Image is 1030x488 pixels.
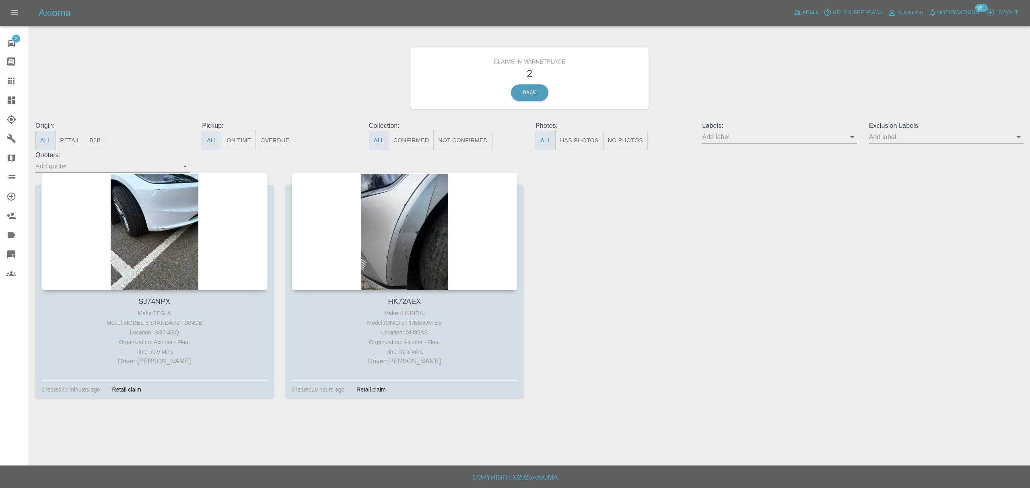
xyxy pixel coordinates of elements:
[55,131,85,150] button: Retail
[511,84,548,101] a: Back
[179,161,191,172] button: Open
[292,385,345,394] div: Created 18 hours ago
[802,8,820,17] span: Admin
[927,6,981,19] button: Notifications
[369,121,523,131] p: Collection:
[555,131,604,150] button: Has Photos
[847,131,858,143] button: Open
[1013,131,1024,143] button: Open
[85,131,106,150] button: B2B
[43,318,266,328] div: Model: MODEL-3 STANDARD RANGE
[702,121,857,131] p: Labels:
[869,131,1011,143] input: Add label
[294,308,516,318] div: Make: HYUNDAI
[43,357,266,366] p: Driver: [PERSON_NAME]
[294,318,516,328] div: Model: IONIQ 5 PREMIUM EV
[416,53,643,66] h6: Claims in Marketplace
[869,121,1024,131] p: Exclusion Labels:
[43,347,266,357] div: Time in: 9 Mins
[35,131,56,150] button: All
[350,385,391,394] div: Retail claim
[433,131,492,150] button: Not Confirmed
[202,121,356,131] p: Pickup:
[791,6,822,19] a: Admin
[255,131,294,150] button: Overdue
[202,131,222,150] button: All
[388,297,421,306] a: HK72AEX
[294,337,516,347] div: Organization: Axioma - Fleet
[106,385,147,394] div: Retail claim
[39,6,71,19] h5: Axioma
[6,472,1024,483] h6: Copyright © 2025 Axioma
[43,308,266,318] div: Make: TESLA
[885,6,927,19] a: Account
[35,160,178,172] input: Add quoter
[389,131,434,150] button: Confirmed
[985,6,1020,19] button: Logout
[138,297,170,306] a: SJ74NPX
[294,328,516,337] div: Location: GU85AS
[41,385,100,394] div: Created 30 minutes ago
[294,357,516,366] p: Driver: [PERSON_NAME]
[603,131,648,150] button: No Photos
[35,121,190,131] p: Origin:
[832,8,883,17] span: Help & Feedback
[898,8,925,18] span: Account
[536,131,556,150] button: All
[43,337,266,347] div: Organization: Axioma - Fleet
[536,121,690,131] p: Photos:
[222,131,256,150] button: On Time
[294,347,516,357] div: Time in: 3 Mins
[12,35,20,43] span: 2
[35,150,190,160] p: Quoters:
[975,4,988,12] span: 99+
[702,131,845,143] input: Add label
[43,328,266,337] div: Location: SG5 4GQ
[369,131,389,150] button: All
[822,6,885,19] button: Help & Feedback
[416,66,643,81] h3: 2
[937,8,979,17] span: Notifications
[995,8,1018,17] span: Logout
[5,3,24,23] button: Open drawer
